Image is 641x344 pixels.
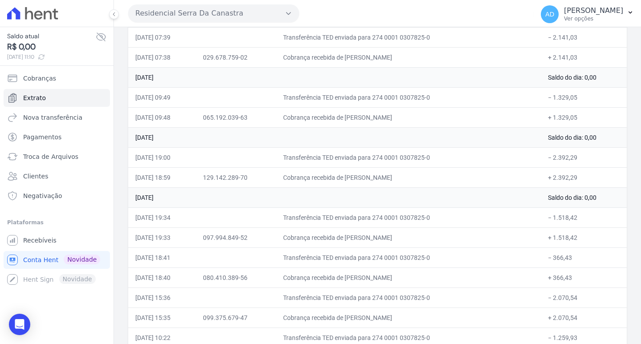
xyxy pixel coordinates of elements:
[196,167,276,187] td: 129.142.289-70
[4,89,110,107] a: Extrato
[276,167,541,187] td: Cobrança recebida de [PERSON_NAME]
[541,67,627,87] td: Saldo do dia: 0,00
[128,167,196,187] td: [DATE] 18:59
[276,107,541,127] td: Cobrança recebida de [PERSON_NAME]
[541,267,627,287] td: + 366,43
[4,167,110,185] a: Clientes
[23,152,78,161] span: Troca de Arquivos
[541,167,627,187] td: + 2.392,29
[23,191,62,200] span: Negativação
[23,133,61,142] span: Pagamentos
[7,69,106,288] nav: Sidebar
[276,87,541,107] td: Transferência TED enviada para 274 0001 0307825-0
[541,187,627,207] td: Saldo do dia: 0,00
[128,4,299,22] button: Residencial Serra Da Canastra
[7,32,96,41] span: Saldo atual
[276,308,541,328] td: Cobrança recebida de [PERSON_NAME]
[128,147,196,167] td: [DATE] 19:00
[564,6,623,15] p: [PERSON_NAME]
[128,267,196,287] td: [DATE] 18:40
[23,74,56,83] span: Cobranças
[541,27,627,47] td: − 2.141,03
[4,187,110,205] a: Negativação
[196,267,276,287] td: 080.410.389-56
[564,15,623,22] p: Ver opções
[128,308,196,328] td: [DATE] 15:35
[276,207,541,227] td: Transferência TED enviada para 274 0001 0307825-0
[4,148,110,166] a: Troca de Arquivos
[9,314,30,335] div: Open Intercom Messenger
[23,172,48,181] span: Clientes
[541,127,627,147] td: Saldo do dia: 0,00
[23,113,82,122] span: Nova transferência
[534,2,641,27] button: AD [PERSON_NAME] Ver opções
[128,47,196,67] td: [DATE] 07:38
[276,147,541,167] td: Transferência TED enviada para 274 0001 0307825-0
[4,251,110,269] a: Conta Hent Novidade
[7,41,96,53] span: R$ 0,00
[4,231,110,249] a: Recebíveis
[7,217,106,228] div: Plataformas
[541,47,627,67] td: + 2.141,03
[541,147,627,167] td: − 2.392,29
[196,227,276,247] td: 097.994.849-52
[276,47,541,67] td: Cobrança recebida de [PERSON_NAME]
[4,69,110,87] a: Cobranças
[128,207,196,227] td: [DATE] 19:34
[128,27,196,47] td: [DATE] 07:39
[23,93,46,102] span: Extrato
[128,67,541,87] td: [DATE]
[23,255,58,264] span: Conta Hent
[128,107,196,127] td: [DATE] 09:48
[541,287,627,308] td: − 2.070,54
[128,247,196,267] td: [DATE] 18:41
[23,236,57,245] span: Recebíveis
[276,27,541,47] td: Transferência TED enviada para 274 0001 0307825-0
[541,247,627,267] td: − 366,43
[541,308,627,328] td: + 2.070,54
[276,267,541,287] td: Cobrança recebida de [PERSON_NAME]
[4,128,110,146] a: Pagamentos
[541,87,627,107] td: − 1.329,05
[541,227,627,247] td: + 1.518,42
[196,47,276,67] td: 029.678.759-02
[128,87,196,107] td: [DATE] 09:49
[7,53,96,61] span: [DATE] 11:10
[128,227,196,247] td: [DATE] 19:33
[276,247,541,267] td: Transferência TED enviada para 274 0001 0307825-0
[541,107,627,127] td: + 1.329,05
[276,287,541,308] td: Transferência TED enviada para 274 0001 0307825-0
[541,207,627,227] td: − 1.518,42
[64,255,100,264] span: Novidade
[128,287,196,308] td: [DATE] 15:36
[276,227,541,247] td: Cobrança recebida de [PERSON_NAME]
[545,11,554,17] span: AD
[196,308,276,328] td: 099.375.679-47
[128,127,541,147] td: [DATE]
[4,109,110,126] a: Nova transferência
[196,107,276,127] td: 065.192.039-63
[128,187,541,207] td: [DATE]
